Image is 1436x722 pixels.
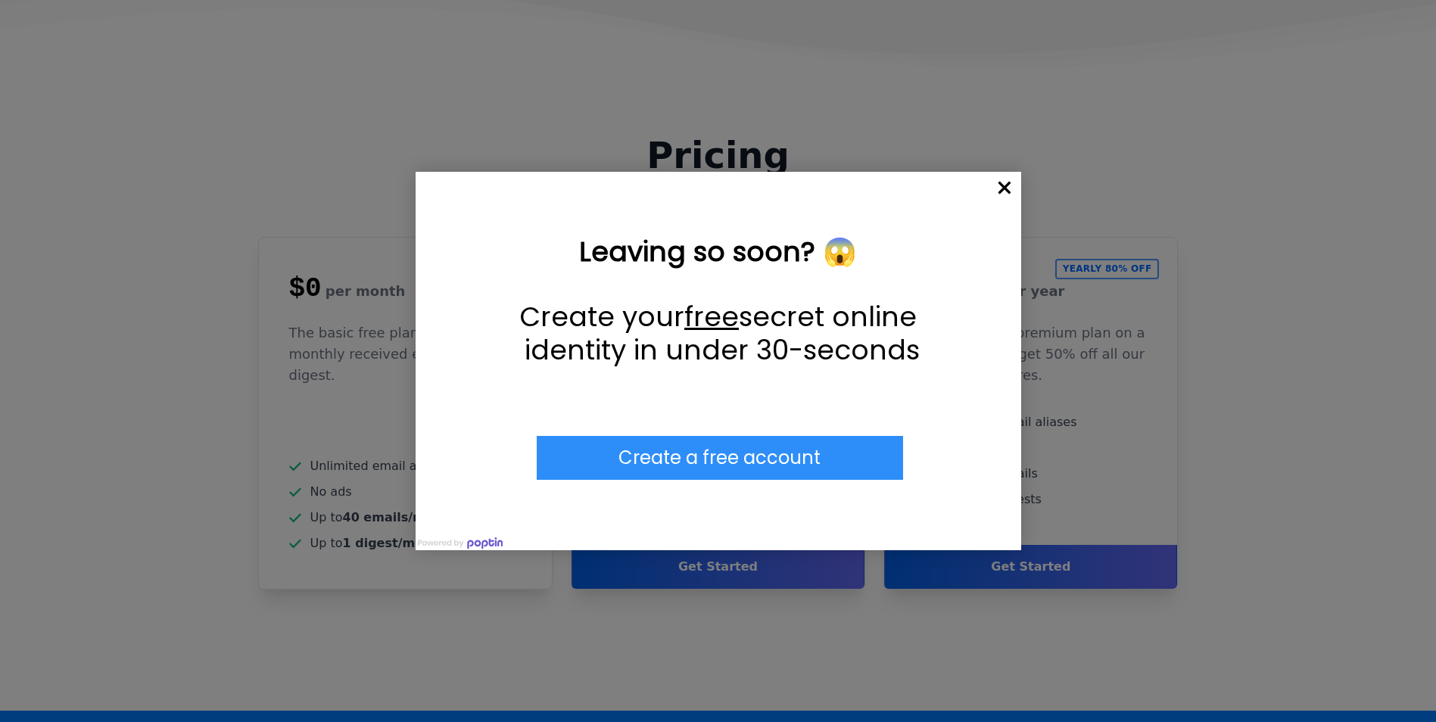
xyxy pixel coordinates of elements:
[491,235,945,366] div: Leaving so soon? 😱 Create your free secret online identity in under 30-seconds
[988,172,1021,205] span: ×
[684,297,739,336] u: free
[988,172,1021,205] div: Close popup
[416,535,505,550] img: Powered by poptin
[491,300,945,366] p: Create your secret online identity in under 30-seconds
[579,232,857,271] strong: Leaving so soon? 😱
[537,436,903,480] div: Submit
